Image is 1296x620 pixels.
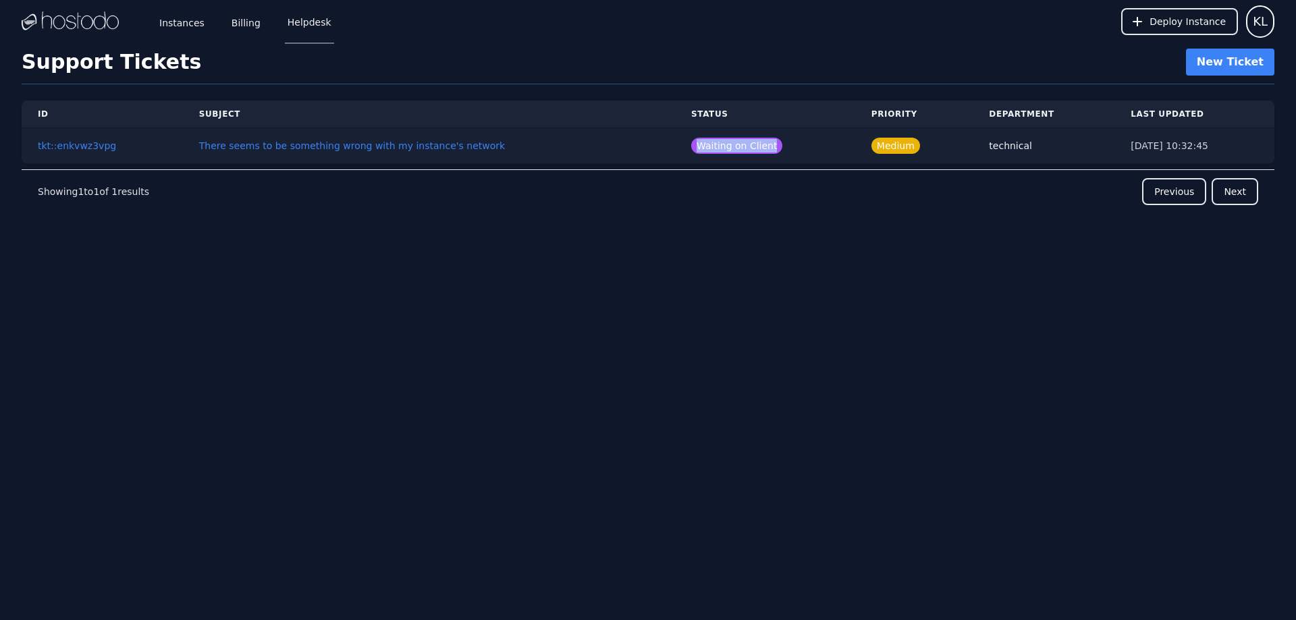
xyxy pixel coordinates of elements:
[22,50,201,74] h1: Support Tickets
[78,186,84,197] span: 1
[1212,178,1258,205] button: Next
[989,139,1098,152] div: technical
[38,185,149,198] p: Showing to of results
[111,186,117,197] span: 1
[1131,139,1258,152] div: [DATE] 10:32:45
[871,138,920,154] span: Medium
[973,101,1114,128] th: Department
[22,169,1274,213] nav: Pagination
[1121,8,1238,35] button: Deploy Instance
[22,101,183,128] th: ID
[1114,101,1274,128] th: Last Updated
[22,11,119,32] img: Logo
[675,101,855,128] th: Status
[199,139,505,152] button: There seems to be something wrong with my instance's network
[183,101,675,128] th: Subject
[38,139,116,152] button: tkt::enkvwz3vpg
[1246,5,1274,38] button: User menu
[93,186,99,197] span: 1
[1150,15,1226,28] span: Deploy Instance
[855,101,973,128] th: Priority
[1186,49,1274,76] button: New Ticket
[691,138,782,154] span: Waiting on Client
[1253,12,1268,31] span: KL
[1142,178,1206,205] button: Previous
